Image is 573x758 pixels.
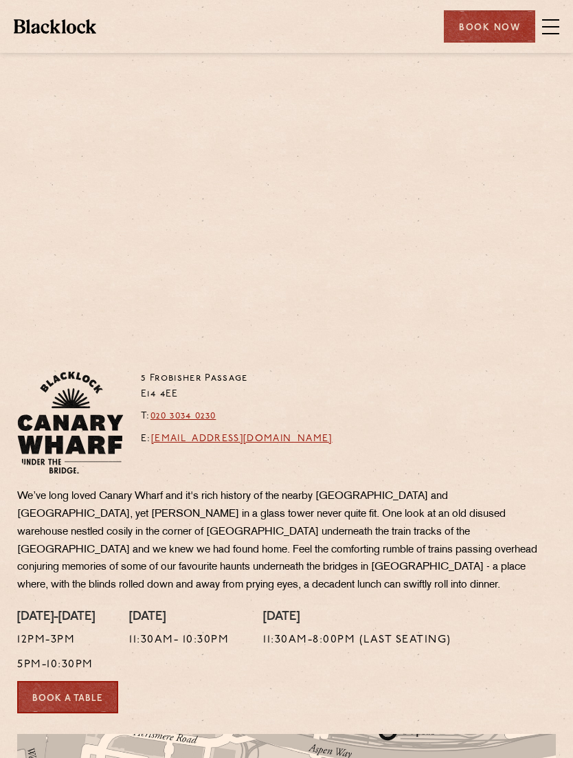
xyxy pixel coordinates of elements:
h4: [DATE]-[DATE] [17,610,95,625]
p: 11:30am-8:00pm (Last Seating) [263,632,451,649]
img: BL_Textured_Logo-footer-cropped.svg [14,19,96,33]
h4: [DATE] [129,610,229,625]
a: Book a Table [17,681,118,713]
p: 5 Frobisher Passage E14 4EE [141,371,333,402]
p: 12pm-3pm [17,632,95,649]
p: We’ve long loved Canary Wharf and it's rich history of the nearby [GEOGRAPHIC_DATA] and [GEOGRAPH... [17,488,556,594]
p: E: [141,432,333,447]
p: T: [141,409,333,425]
a: 020 3034 0230 [150,411,216,421]
a: [EMAIL_ADDRESS][DOMAIN_NAME] [151,434,333,444]
img: BL_CW_Logo_Website.svg [17,371,124,474]
h4: [DATE] [263,610,451,625]
p: 11:30am- 10:30pm [129,632,229,649]
div: Book Now [444,10,535,43]
p: 5pm-10:30pm [17,656,95,674]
